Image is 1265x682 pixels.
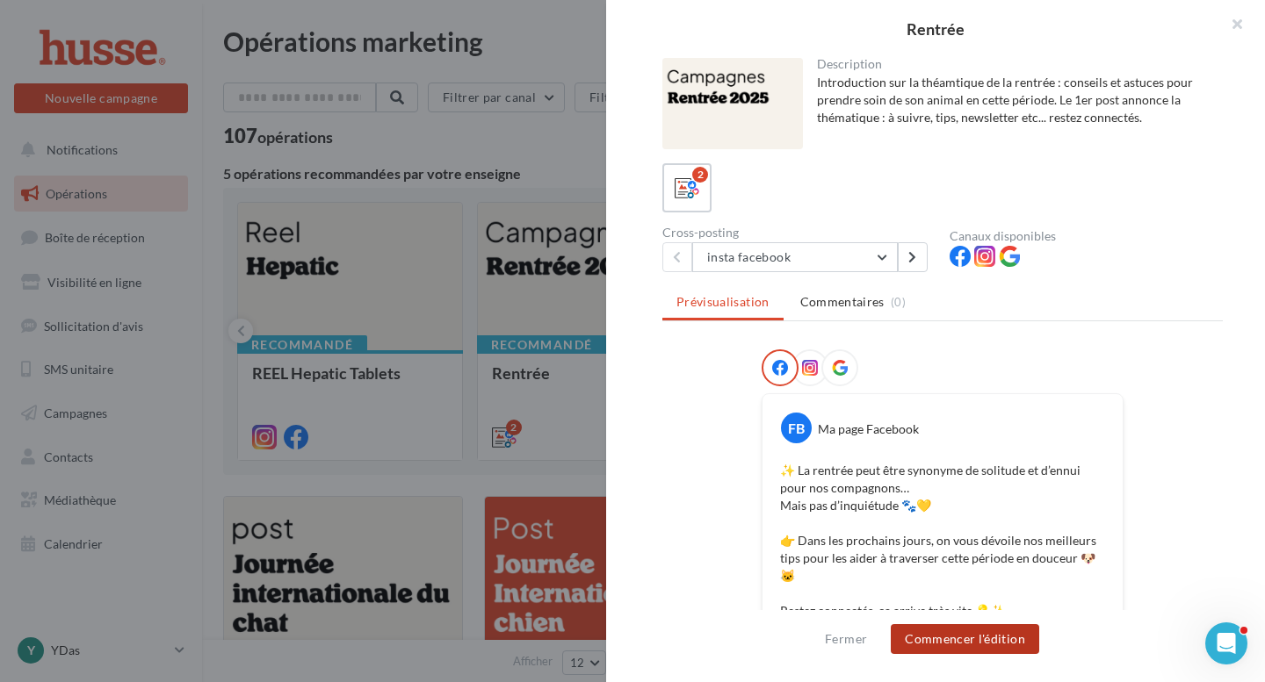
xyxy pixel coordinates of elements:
[692,242,898,272] button: insta facebook
[950,230,1223,242] div: Canaux disponibles
[800,293,885,311] span: Commentaires
[662,226,936,239] div: Cross-posting
[692,167,708,183] div: 2
[891,624,1039,654] button: Commencer l'édition
[1205,622,1247,664] iframe: Intercom live chat
[817,58,1210,70] div: Description
[634,21,1237,37] div: Rentrée
[780,462,1105,655] p: ✨ La rentrée peut être synonyme de solitude et d’ennui pour nos compagnons… Mais pas d’inquiétude...
[817,74,1210,126] div: Introduction sur la théamtique de la rentrée : conseils et astuces pour prendre soin de son anima...
[891,295,906,309] span: (0)
[781,413,812,443] div: FB
[818,420,919,438] div: Ma page Facebook
[818,628,874,650] button: Fermer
